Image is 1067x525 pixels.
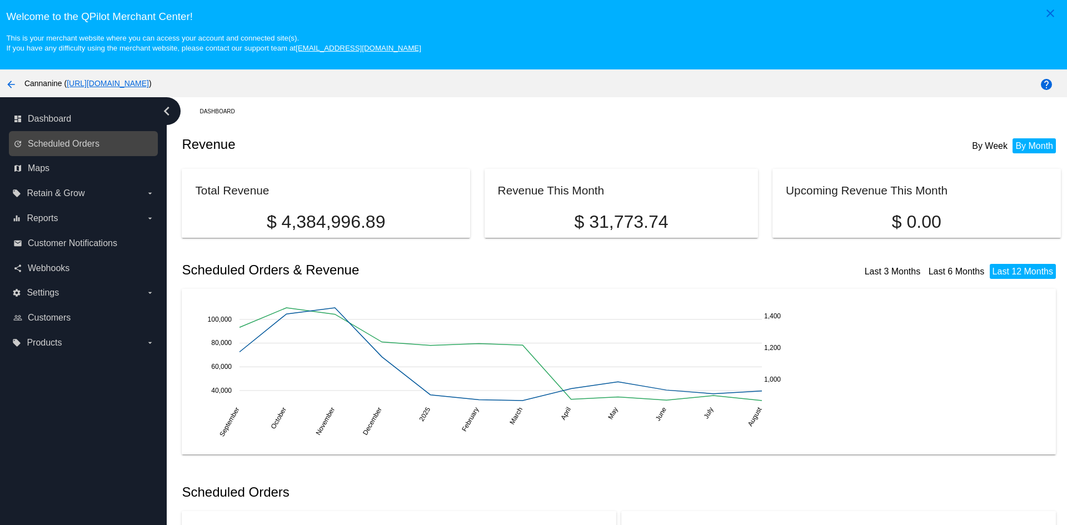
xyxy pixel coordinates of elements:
text: 1,400 [764,312,781,320]
text: May [607,406,620,421]
h2: Upcoming Revenue This Month [786,184,948,197]
text: September [218,406,241,438]
span: Dashboard [28,114,71,124]
h3: Welcome to the QPilot Merchant Center! [6,11,1060,23]
a: email Customer Notifications [13,234,154,252]
i: dashboard [13,114,22,123]
li: By Month [1013,138,1056,153]
i: people_outline [13,313,22,322]
text: February [461,406,481,433]
h2: Scheduled Orders [182,484,621,500]
a: Last 3 Months [865,267,921,276]
li: By Week [969,138,1010,153]
h2: Revenue This Month [498,184,605,197]
small: This is your merchant website where you can access your account and connected site(s). If you hav... [6,34,421,52]
text: November [315,406,337,437]
text: April [560,406,573,422]
a: share Webhooks [13,259,154,277]
a: dashboard Dashboard [13,110,154,128]
i: map [13,164,22,173]
mat-icon: help [1040,78,1053,91]
p: $ 31,773.74 [498,212,745,232]
text: 40,000 [212,387,232,394]
span: Settings [27,288,59,298]
text: 2025 [418,406,432,422]
h2: Total Revenue [195,184,269,197]
i: arrow_drop_down [146,288,154,297]
i: arrow_drop_down [146,338,154,347]
i: arrow_drop_down [146,189,154,198]
text: 1,200 [764,344,781,352]
span: Cannanine ( ) [24,79,152,88]
span: Maps [28,163,49,173]
h2: Scheduled Orders & Revenue [182,262,621,278]
i: settings [12,288,21,297]
a: Last 6 Months [929,267,985,276]
span: Scheduled Orders [28,139,99,149]
span: Products [27,338,62,348]
mat-icon: close [1044,7,1057,20]
a: [URL][DOMAIN_NAME] [67,79,149,88]
a: update Scheduled Orders [13,135,154,153]
a: Last 12 Months [993,267,1053,276]
a: [EMAIL_ADDRESS][DOMAIN_NAME] [296,44,421,52]
i: chevron_left [158,102,176,120]
text: 60,000 [212,363,232,371]
a: map Maps [13,159,154,177]
i: update [13,139,22,148]
span: Retain & Grow [27,188,84,198]
i: share [13,264,22,273]
i: equalizer [12,214,21,223]
p: $ 4,384,996.89 [195,212,456,232]
span: Reports [27,213,58,223]
text: December [361,406,383,437]
text: 80,000 [212,339,232,347]
a: Dashboard [200,103,245,120]
text: March [508,406,525,426]
span: Webhooks [28,263,69,273]
span: Customers [28,313,71,323]
h2: Revenue [182,137,621,152]
mat-icon: arrow_back [4,78,18,91]
text: July [702,406,715,420]
i: local_offer [12,338,21,347]
i: arrow_drop_down [146,214,154,223]
text: August [746,406,764,428]
i: local_offer [12,189,21,198]
p: $ 0.00 [786,212,1047,232]
text: June [654,406,668,422]
text: 1,000 [764,376,781,383]
span: Customer Notifications [28,238,117,248]
text: October [270,406,288,431]
a: people_outline Customers [13,309,154,327]
text: 100,000 [208,316,232,323]
i: email [13,239,22,248]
